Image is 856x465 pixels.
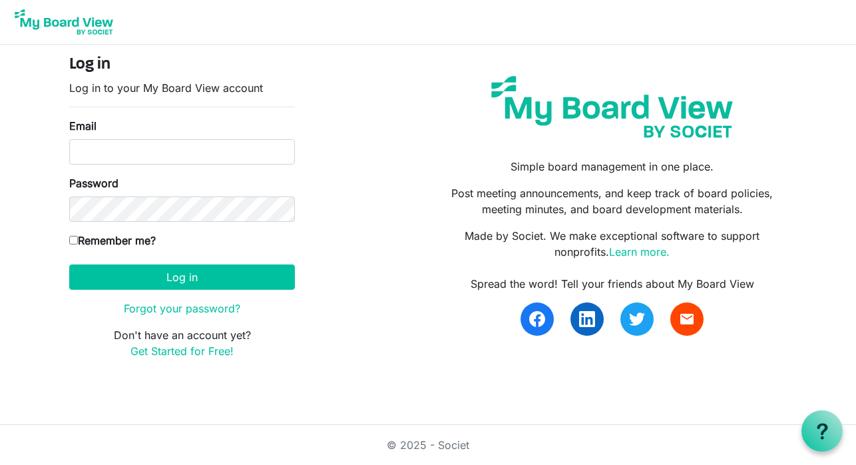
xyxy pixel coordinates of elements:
span: email [679,311,695,327]
img: linkedin.svg [579,311,595,327]
label: Remember me? [69,232,156,248]
p: Log in to your My Board View account [69,80,295,96]
p: Simple board management in one place. [438,159,787,175]
p: Made by Societ. We make exceptional software to support nonprofits. [438,228,787,260]
a: email [670,302,704,336]
input: Remember me? [69,236,78,244]
label: Password [69,175,118,191]
p: Don't have an account yet? [69,327,295,359]
a: © 2025 - Societ [387,438,469,452]
a: Forgot your password? [124,302,240,315]
img: twitter.svg [629,311,645,327]
img: my-board-view-societ.svg [481,66,743,148]
label: Email [69,118,97,134]
img: facebook.svg [529,311,545,327]
p: Post meeting announcements, and keep track of board policies, meeting minutes, and board developm... [438,185,787,217]
a: Learn more. [609,245,670,258]
h4: Log in [69,55,295,75]
div: Spread the word! Tell your friends about My Board View [438,276,787,292]
img: My Board View Logo [11,5,117,39]
button: Log in [69,264,295,290]
a: Get Started for Free! [130,344,234,358]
